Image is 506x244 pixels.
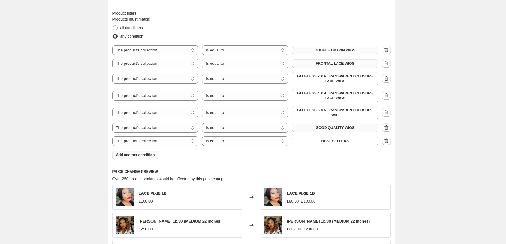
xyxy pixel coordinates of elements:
span: GLUELESS 2 X 6 TRANSPARENT CLOSURE LACE WIGS [296,74,375,84]
span: GLUELESS 5 X 5 TRANSPARENT CLOSURE WIG [296,108,375,117]
span: [PERSON_NAME] 1b/30 (MEDIUM 22 Inches) [287,219,370,223]
button: FRONTAL LACE WIGS [292,59,378,68]
span: [PERSON_NAME] 1b/30 (MEDIUM 22 Inches) [139,219,222,223]
img: B2AA1C6E-5C9C-46E3-A54A-78E1406C6CF2_80x.jpg [264,216,282,234]
img: B2AA1C6E-5C9C-46E3-A54A-78E1406C6CF2_80x.jpg [116,216,134,234]
button: GLUELESS 2 X 6 TRANSPARENT CLOSURE LACE WIGS [292,72,378,85]
button: BEST SELLERS [292,137,378,145]
span: £232.00 [287,227,301,231]
button: GLUELESS 5 X 5 TRANSPARENT CLOSURE WIG [292,106,378,119]
span: £290.00 [304,227,318,231]
span: DOUBLE DRAWN WIGS [315,48,355,53]
span: BEST SELLERS [321,139,349,143]
h6: PRICE CHANGE PREVIEW [112,169,391,174]
span: Products must match: [112,17,151,21]
span: Over 250 product variants would be affected by this price change: [112,176,227,181]
button: GLUELESS 4 X 4 TRANSPARENT CLOSURE LACE WIGS [292,89,378,102]
span: any condition [120,34,144,38]
button: GOOD QUALITY WIGS [292,124,378,132]
div: Product filters [112,10,391,16]
span: £80.00 [287,199,299,203]
img: 540FF1BB-0F5C-425A-B238-6F56235564F5_80x.jpg [116,188,134,206]
span: FRONTAL LACE WIGS [316,61,355,66]
span: Add another condition [116,153,155,157]
span: all conditions [120,25,143,30]
button: DOUBLE DRAWN WIGS [292,46,378,54]
span: LACE PIXIE 1B [139,191,167,196]
span: £100.00 [139,199,153,203]
span: GLUELESS 4 X 4 TRANSPARENT CLOSURE LACE WIGS [296,91,375,101]
button: Add another condition [112,151,158,159]
span: GOOD QUALITY WIGS [316,125,355,130]
span: £100.00 [301,199,315,203]
img: 540FF1BB-0F5C-425A-B238-6F56235564F5_80x.jpg [264,188,282,206]
span: £290.00 [139,227,153,231]
span: LACE PIXIE 1B [287,191,315,196]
